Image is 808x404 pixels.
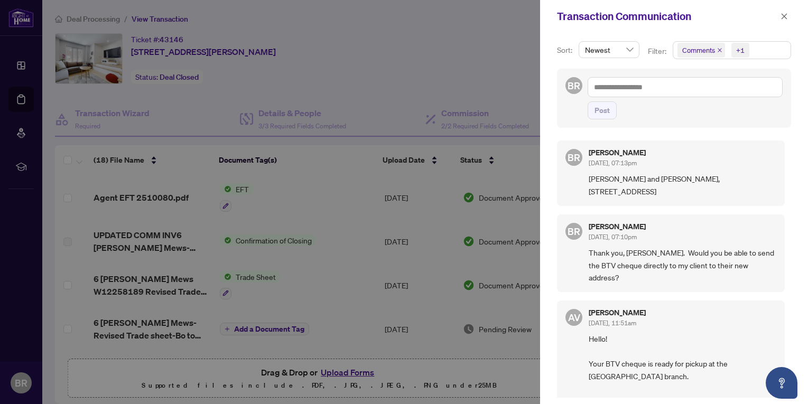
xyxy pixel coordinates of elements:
[648,45,668,57] p: Filter:
[588,101,617,119] button: Post
[585,42,633,58] span: Newest
[557,44,574,56] p: Sort:
[589,173,776,198] span: [PERSON_NAME] and [PERSON_NAME], [STREET_ADDRESS]
[568,310,580,325] span: AV
[677,43,725,58] span: Comments
[589,309,646,316] h5: [PERSON_NAME]
[589,319,636,327] span: [DATE], 11:51am
[589,223,646,230] h5: [PERSON_NAME]
[717,48,722,53] span: close
[589,149,646,156] h5: [PERSON_NAME]
[568,150,580,165] span: BR
[781,13,788,20] span: close
[589,247,776,284] span: Thank you, [PERSON_NAME]. Would you be able to send the BTV cheque directly to my client to their...
[557,8,777,24] div: Transaction Communication
[589,159,637,167] span: [DATE], 07:13pm
[736,45,745,55] div: +1
[766,367,797,399] button: Open asap
[589,233,637,241] span: [DATE], 07:10pm
[568,78,580,93] span: BR
[568,224,580,239] span: BR
[682,45,715,55] span: Comments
